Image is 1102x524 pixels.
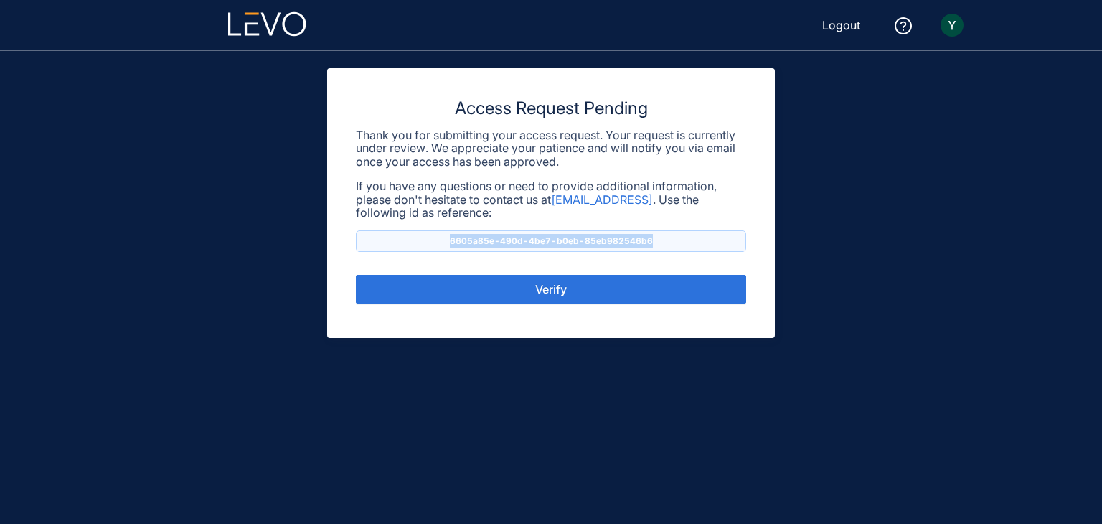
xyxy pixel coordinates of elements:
[822,19,860,32] span: Logout
[356,97,746,120] h3: Access Request Pending
[356,275,746,304] button: Verify
[356,179,746,219] p: If you have any questions or need to provide additional information, please don't hesitate to con...
[356,230,746,252] p: 6605a85e-490d-4be7-b0eb-85eb982546b6
[551,192,653,207] a: [EMAIL_ADDRESS]
[811,14,872,37] button: Logout
[941,14,964,37] img: Yuvaraj Borasiya profile
[356,128,746,168] p: Thank you for submitting your access request. Your request is currently under review. We apprecia...
[535,283,567,296] span: Verify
